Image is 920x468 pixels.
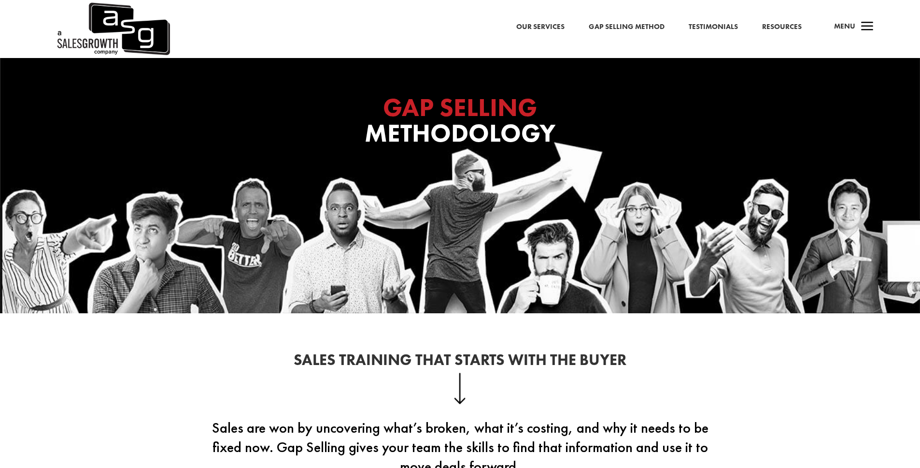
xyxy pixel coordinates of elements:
h2: Sales Training That Starts With the Buyer [199,352,721,373]
a: Resources [762,21,802,33]
a: Gap Selling Method [589,21,665,33]
span: a [858,17,877,37]
h1: Methodology [267,95,653,151]
span: Menu [834,21,855,31]
img: down-arrow [454,373,466,404]
span: GAP SELLING [383,91,537,124]
a: Testimonials [689,21,738,33]
a: Our Services [516,21,565,33]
